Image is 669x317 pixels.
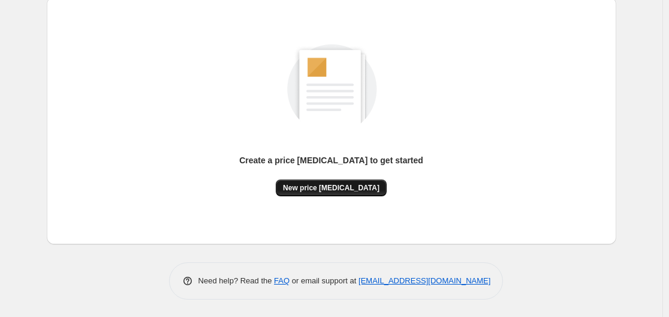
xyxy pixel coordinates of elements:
[274,276,290,285] a: FAQ
[276,180,387,196] button: New price [MEDICAL_DATA]
[290,276,358,285] span: or email support at
[239,154,423,166] p: Create a price [MEDICAL_DATA] to get started
[198,276,275,285] span: Need help? Read the
[283,183,379,193] span: New price [MEDICAL_DATA]
[358,276,490,285] a: [EMAIL_ADDRESS][DOMAIN_NAME]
